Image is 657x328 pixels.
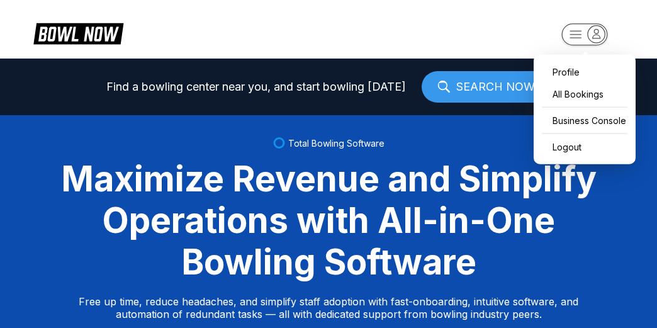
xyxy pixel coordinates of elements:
a: SEARCH NOW [422,71,551,103]
span: Find a bowling center near you, and start bowling [DATE] [106,81,406,93]
a: Profile [540,61,629,83]
a: All Bookings [540,83,629,105]
button: Logout [540,136,585,158]
a: Business Console [540,110,629,132]
div: Maximize Revenue and Simplify Operations with All-in-One Bowling Software [45,158,612,283]
span: Total Bowling Software [288,138,385,149]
